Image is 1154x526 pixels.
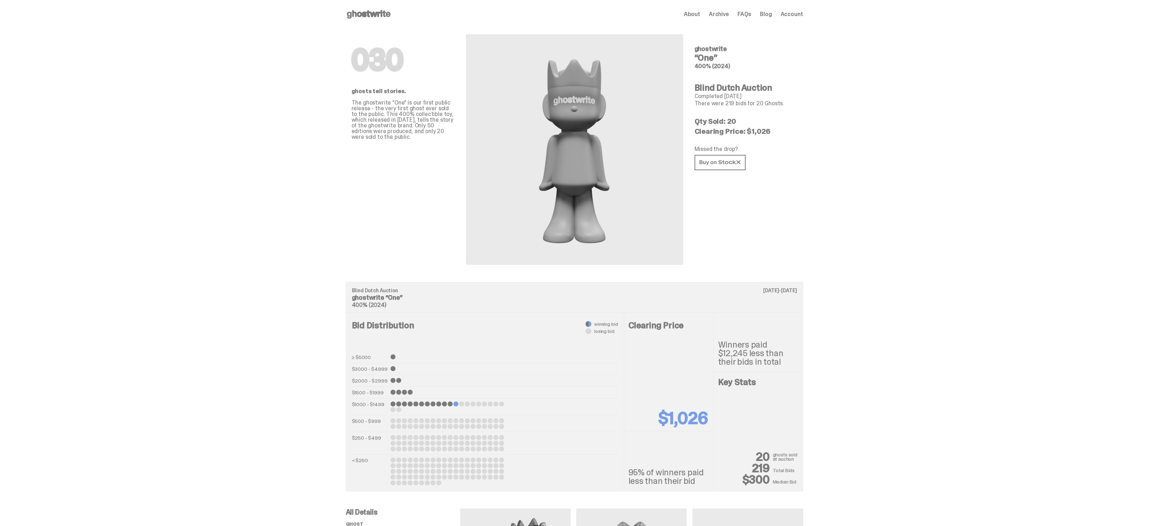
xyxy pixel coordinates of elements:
[718,451,773,462] p: 20
[352,288,797,293] p: Blind Dutch Auction
[628,321,709,330] h4: Clearing Price
[695,45,727,53] span: ghostwrite
[695,146,797,152] p: Missed the drop?
[695,54,797,62] h4: “One”
[352,354,388,360] p: ≥ $5000
[718,462,773,474] p: 219
[352,294,797,301] p: ghostwrite “One”
[695,128,797,135] p: Clearing Price: $1,026
[352,88,454,94] p: ghosts tell stories.
[718,474,773,485] p: $300
[346,509,460,516] p: All Details
[352,457,388,485] p: < $250
[352,435,388,451] p: $250 - $499
[760,11,772,17] a: Blog
[352,390,388,395] p: $1500 - $1999
[352,301,386,309] span: 400% (2024)
[352,378,388,384] p: $2000 - $2999
[773,478,799,485] p: Median Bid
[695,62,730,70] span: 400% (2024)
[773,452,799,462] p: ghosts sold at auction
[352,418,388,429] p: $500 - $999
[709,11,729,17] a: Archive
[781,11,803,17] a: Account
[594,329,615,334] span: losing bid
[695,84,797,92] h4: Blind Dutch Auction
[773,467,799,474] p: Total Bids
[718,378,799,386] h4: Key Stats
[352,401,388,412] p: $1000 - $1499
[352,46,454,74] h1: 030
[737,11,751,17] a: FAQs
[763,288,797,293] p: [DATE]-[DATE]
[695,93,797,99] p: Completed [DATE]
[658,410,708,427] p: $1,026
[519,51,630,248] img: ghostwrite&ldquo;One&rdquo;
[352,100,454,140] p: The ghostwrite "One" is our first public release - the very first ghost ever sold to the public. ...
[695,118,797,125] p: Qty Sold: 20
[628,468,709,485] p: 95% of winners paid less than their bid
[684,11,700,17] a: About
[352,366,388,372] p: $3000 - $4999
[718,340,799,366] p: Winners paid $12,245 less than their bids in total
[695,101,797,106] p: There were 219 bids for 20 Ghosts.
[352,321,618,353] h4: Bid Distribution
[594,322,618,327] span: winning bid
